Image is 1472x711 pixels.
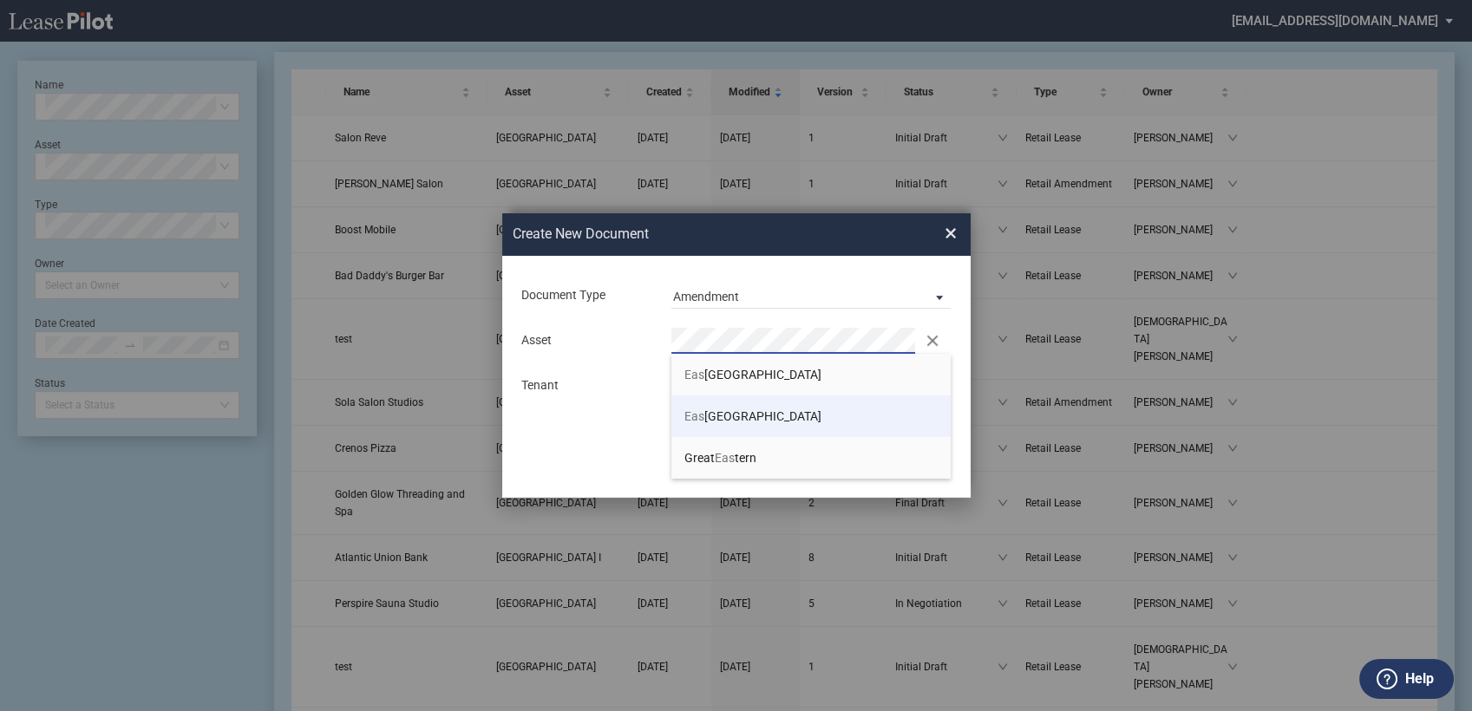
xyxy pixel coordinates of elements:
md-select: Document Type: Amendment [671,283,952,309]
li: Eas[GEOGRAPHIC_DATA] [671,395,952,437]
div: Asset [511,332,661,349]
span: Eas [684,368,704,382]
li: Eas[GEOGRAPHIC_DATA] [671,354,952,395]
div: Amendment [673,290,739,303]
span: Eas [715,451,735,465]
span: Eas [684,409,704,423]
span: [GEOGRAPHIC_DATA] [684,409,821,423]
span: × [945,220,957,248]
span: Great tern [684,451,756,465]
md-dialog: Create New ... [502,213,971,498]
h2: Create New Document [513,225,882,244]
div: Tenant [511,377,661,395]
li: GreatEastern [671,437,952,479]
div: Document Type [511,287,661,304]
label: Help [1405,668,1434,690]
span: [GEOGRAPHIC_DATA] [684,368,821,382]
